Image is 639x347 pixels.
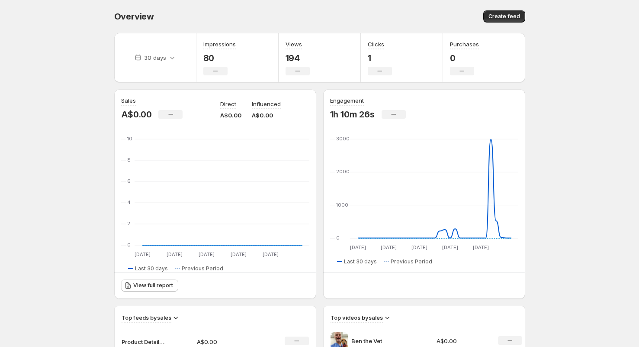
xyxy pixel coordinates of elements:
[127,221,130,227] text: 2
[252,111,281,120] p: A$0.00
[286,53,310,63] p: 194
[182,265,223,272] span: Previous Period
[127,157,131,163] text: 8
[262,251,278,257] text: [DATE]
[336,235,340,241] text: 0
[330,96,364,105] h3: Engagement
[331,313,383,322] h3: Top videos by sales
[437,337,488,345] p: A$0.00
[134,251,150,257] text: [DATE]
[368,40,384,49] h3: Clicks
[252,100,281,108] p: Influenced
[472,244,488,250] text: [DATE]
[483,10,525,23] button: Create feed
[336,136,350,142] text: 3000
[350,244,366,250] text: [DATE]
[166,251,182,257] text: [DATE]
[127,199,131,205] text: 4
[450,53,479,63] p: 0
[220,100,236,108] p: Direct
[127,136,132,142] text: 10
[488,13,520,20] span: Create feed
[344,258,377,265] span: Last 30 days
[122,337,165,346] p: Product Detail Test
[380,244,396,250] text: [DATE]
[144,53,166,62] p: 30 days
[220,111,241,120] p: A$0.00
[121,109,152,120] p: A$0.00
[198,251,214,257] text: [DATE]
[121,279,178,292] a: View full report
[133,282,173,289] span: View full report
[203,40,236,49] h3: Impressions
[203,53,236,63] p: 80
[122,313,171,322] h3: Top feeds by sales
[127,242,131,248] text: 0
[330,109,375,120] p: 1h 10m 26s
[368,53,392,63] p: 1
[286,40,302,49] h3: Views
[197,337,258,346] p: A$0.00
[450,40,479,49] h3: Purchases
[351,337,416,345] p: Ben the Vet
[135,265,168,272] span: Last 30 days
[336,169,350,175] text: 2000
[336,202,348,208] text: 1000
[121,96,136,105] h3: Sales
[127,178,131,184] text: 6
[411,244,427,250] text: [DATE]
[230,251,246,257] text: [DATE]
[391,258,432,265] span: Previous Period
[442,244,458,250] text: [DATE]
[114,11,154,22] span: Overview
